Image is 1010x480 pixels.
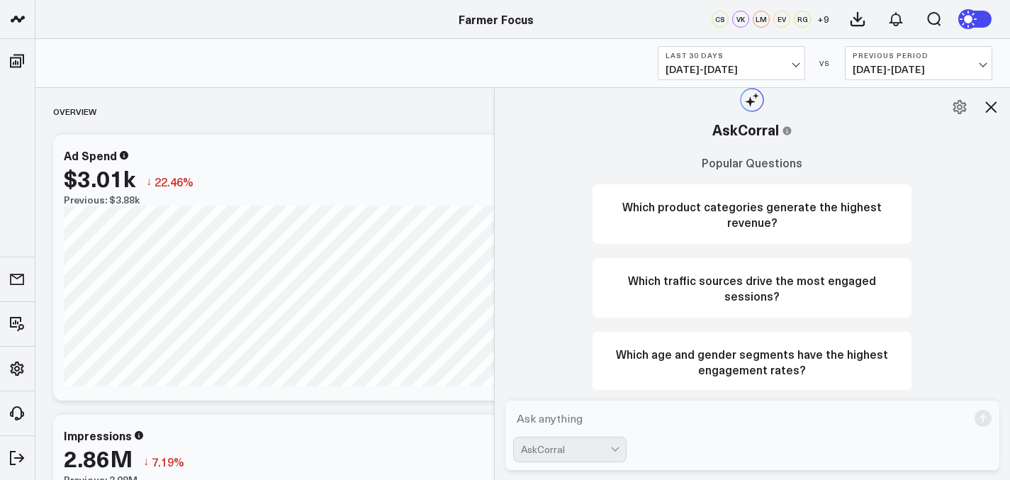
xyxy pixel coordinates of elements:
button: Which traffic sources drive the most engaged sessions? [593,258,911,318]
button: Which product categories generate the highest revenue? [593,184,911,244]
h3: Popular Questions [593,155,911,170]
span: AskCorral [712,119,779,140]
b: Previous Period [853,51,984,60]
div: CS [712,11,729,28]
div: VS [812,59,838,67]
div: 2.86M [64,445,133,471]
div: VK [732,11,749,28]
button: Last 30 Days[DATE]-[DATE] [658,46,805,80]
b: Last 30 Days [666,51,797,60]
div: $3.01k [64,165,135,191]
div: Ad Spend [64,147,117,163]
button: +9 [814,11,831,28]
div: AskCorral [521,444,610,455]
span: 7.19% [152,454,184,469]
span: [DATE] - [DATE] [853,64,984,75]
button: Which age and gender segments have the highest engagement rates? [593,332,911,391]
span: ↓ [143,452,149,471]
div: LM [753,11,770,28]
span: 22.46% [155,174,193,189]
a: Farmer Focus [459,11,534,27]
div: Impressions [64,428,132,443]
div: EV [773,11,790,28]
button: Previous Period[DATE]-[DATE] [845,46,992,80]
span: [DATE] - [DATE] [666,64,797,75]
span: + 9 [817,14,829,24]
span: ↓ [146,172,152,191]
div: Overview [53,95,96,128]
div: Previous: $3.88k [64,194,510,206]
div: RG [794,11,811,28]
